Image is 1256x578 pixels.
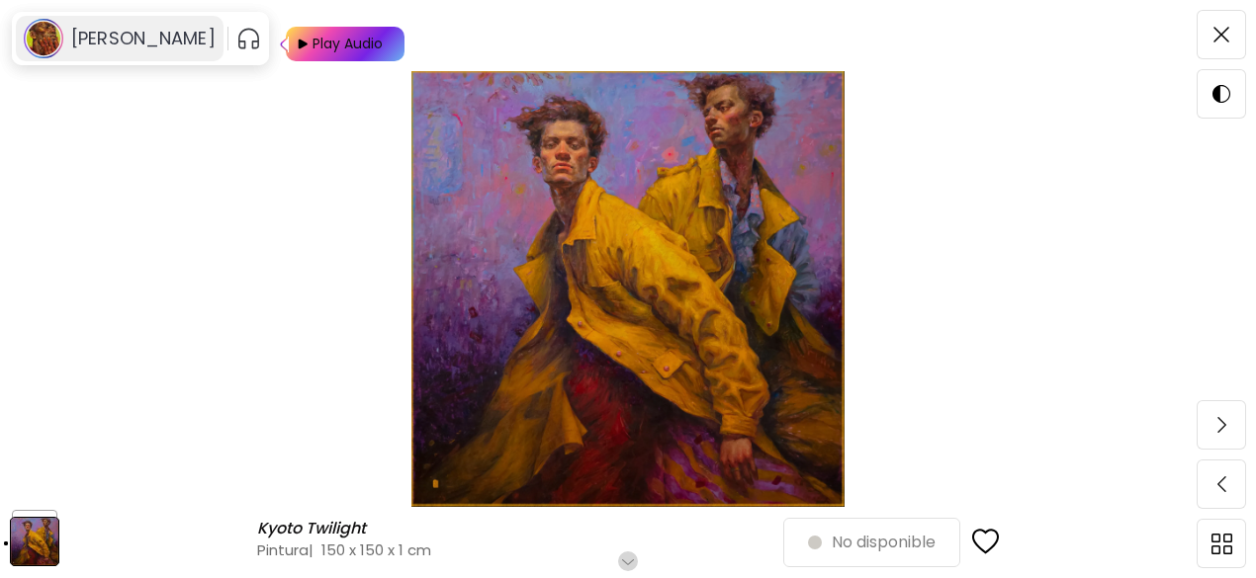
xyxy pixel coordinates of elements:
button: pauseOutline IconGradient Icon [236,23,261,54]
img: Play [278,27,290,62]
div: Play Audio [311,27,385,61]
img: Play [286,27,311,61]
h6: [PERSON_NAME] [71,27,216,50]
h6: Kyoto Twilight [257,519,371,538]
button: favorites [960,516,1012,569]
h4: Pintura | 150 x 150 x 1 cm [257,539,808,560]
